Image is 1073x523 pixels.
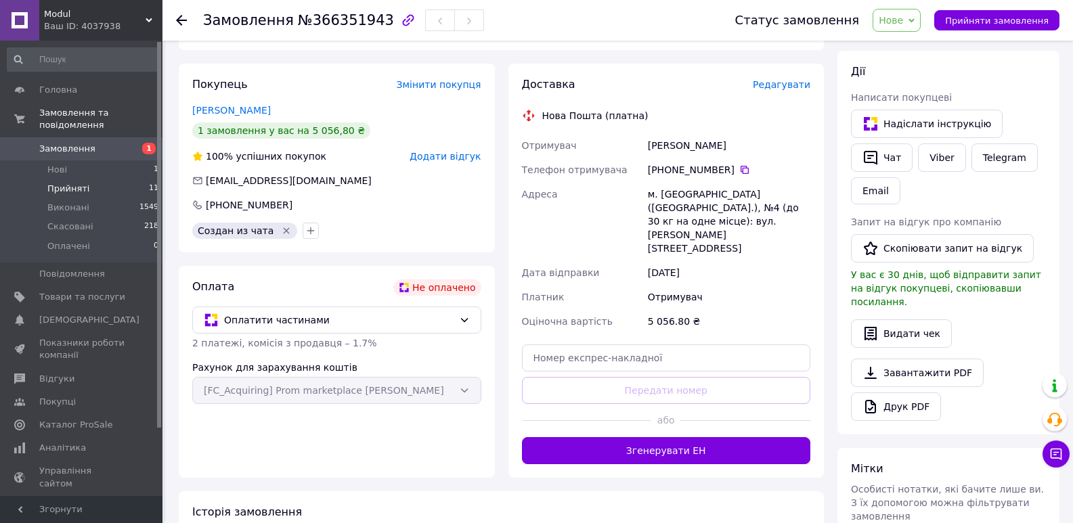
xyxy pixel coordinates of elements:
[39,143,95,155] span: Замовлення
[645,182,813,260] div: м. [GEOGRAPHIC_DATA] ([GEOGRAPHIC_DATA].), №4 (до 30 кг на одне місце): вул. [PERSON_NAME][STREET...
[206,175,372,186] span: [EMAIL_ADDRESS][DOMAIN_NAME]
[7,47,160,72] input: Пошук
[648,163,810,177] div: [PHONE_NUMBER]
[522,316,613,327] span: Оціночна вартість
[192,122,370,139] div: 1 замовлення у вас на 5 056,80 ₴
[645,133,813,158] div: [PERSON_NAME]
[47,240,90,252] span: Оплачені
[522,78,575,91] span: Доставка
[522,189,558,200] span: Адреса
[39,373,74,385] span: Відгуки
[206,151,233,162] span: 100%
[971,143,1038,172] a: Telegram
[645,260,813,285] div: [DATE]
[44,8,146,20] span: Modul
[39,291,125,303] span: Товари та послуги
[47,164,67,176] span: Нові
[539,109,652,122] div: Нова Пошта (платна)
[397,79,481,90] span: Змінити покупця
[39,442,86,454] span: Аналітика
[47,221,93,233] span: Скасовані
[44,20,162,32] div: Ваш ID: 4037938
[192,105,271,116] a: [PERSON_NAME]
[651,413,680,427] span: або
[410,151,481,162] span: Додати відгук
[393,279,481,296] div: Не оплачено
[39,337,125,361] span: Показники роботи компанії
[851,65,865,78] span: Дії
[39,465,125,489] span: Управління сайтом
[522,344,811,371] input: Номер експрес-накладної
[39,268,105,280] span: Повідомлення
[522,164,628,175] span: Телефон отримувача
[934,10,1059,30] button: Прийняти замовлення
[918,143,965,172] a: Viber
[851,143,913,172] button: Чат
[851,269,1041,307] span: У вас є 30 днів, щоб відправити запит на відгук покупцеві, скопіювавши посилання.
[298,12,394,28] span: №366351943
[851,217,1001,227] span: Запит на відгук про компанію
[39,419,112,431] span: Каталог ProSale
[645,285,813,309] div: Отримувач
[149,183,158,195] span: 11
[198,225,273,236] span: Создан из чата
[47,202,89,214] span: Виконані
[522,140,577,151] span: Отримувач
[851,92,952,103] span: Написати покупцеві
[204,198,294,212] div: [PHONE_NUMBER]
[851,319,952,348] button: Видати чек
[753,79,810,90] span: Редагувати
[154,240,158,252] span: 0
[176,14,187,27] div: Повернутися назад
[522,267,600,278] span: Дата відправки
[203,12,294,28] span: Замовлення
[192,78,248,91] span: Покупець
[645,309,813,334] div: 5 056.80 ₴
[851,462,883,475] span: Мітки
[192,505,302,518] span: Історія замовлення
[851,392,941,421] a: Друк PDF
[879,15,903,26] span: Нове
[39,396,76,408] span: Покупці
[851,359,984,387] a: Завантажити PDF
[39,107,162,131] span: Замовлення та повідомлення
[851,484,1044,522] span: Особисті нотатки, які бачите лише ви. З їх допомогою можна фільтрувати замовлення
[39,84,77,96] span: Головна
[192,150,326,163] div: успішних покупок
[281,225,292,236] svg: Видалити мітку
[39,314,139,326] span: [DEMOGRAPHIC_DATA]
[154,164,158,176] span: 1
[144,221,158,233] span: 218
[851,234,1034,263] button: Скопіювати запит на відгук
[522,292,565,302] span: Платник
[139,202,158,214] span: 1549
[224,313,454,327] span: Оплатити частинами
[192,280,234,293] span: Оплата
[192,338,377,348] span: 2 платежі, комісія з продавця – 1.7%
[192,361,481,374] div: Рахунок для зарахування коштів
[945,16,1049,26] span: Прийняти замовлення
[522,437,811,464] button: Згенерувати ЕН
[851,110,1003,138] button: Надіслати інструкцію
[851,177,900,204] button: Email
[1043,440,1070,468] button: Чат з покупцем
[142,143,156,154] span: 1
[47,183,89,195] span: Прийняті
[735,14,860,27] div: Статус замовлення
